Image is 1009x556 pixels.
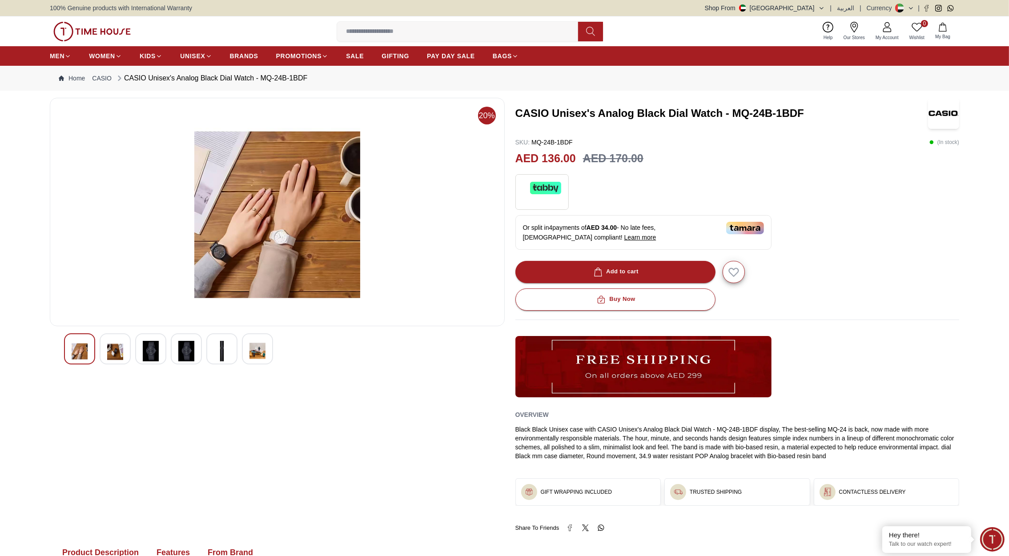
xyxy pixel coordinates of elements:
h3: AED 170.00 [583,150,643,167]
div: Hey there! [889,531,965,540]
span: 100% Genuine products with International Warranty [50,4,192,12]
a: PROMOTIONS [276,48,329,64]
a: WOMEN [89,48,122,64]
span: UNISEX [180,52,205,60]
span: 0 [921,20,928,27]
a: Help [818,20,838,43]
span: My Bag [932,33,954,40]
img: ... [823,488,832,496]
button: Shop From[GEOGRAPHIC_DATA] [705,4,825,12]
span: BRANDS [230,52,258,60]
span: Learn more [624,234,656,241]
a: 0Wishlist [904,20,930,43]
p: MQ-24B-1BDF [515,138,573,147]
img: ... [515,336,772,397]
span: GIFTING [382,52,409,60]
span: Share To Friends [515,524,559,532]
a: UNISEX [180,48,212,64]
span: AED 34.00 [587,224,617,231]
a: PAY DAY SALE [427,48,475,64]
img: CASIO Unisex's Analog Black Dial Watch - MQ-24B-1BDF [249,341,265,361]
div: CASIO Unisex's Analog Black Dial Watch - MQ-24B-1BDF [115,73,307,84]
span: SALE [346,52,364,60]
span: MEN [50,52,64,60]
button: My Bag [930,21,956,42]
a: Our Stores [838,20,870,43]
span: | [860,4,861,12]
img: CASIO Unisex's Analog Black Dial Watch - MQ-24B-1BDF [214,341,230,361]
p: Talk to our watch expert! [889,540,965,548]
a: KIDS [140,48,162,64]
img: United Arab Emirates [739,4,746,12]
nav: Breadcrumb [50,66,959,91]
div: Buy Now [595,294,635,304]
a: Facebook [923,5,930,12]
span: WOMEN [89,52,115,60]
a: GIFTING [382,48,409,64]
a: Instagram [935,5,942,12]
img: ... [525,488,534,496]
img: ... [53,22,131,41]
button: Add to cart [515,261,716,283]
img: Tamara [726,222,764,234]
h3: CASIO Unisex's Analog Black Dial Watch - MQ-24B-1BDF [515,106,922,120]
a: BAGS [493,48,519,64]
div: Add to cart [592,267,639,277]
a: CASIO [92,74,112,83]
img: CASIO Unisex's Analog Black Dial Watch - MQ-24B-1BDF [57,105,497,319]
span: KIDS [140,52,156,60]
a: Whatsapp [947,5,954,12]
span: PROMOTIONS [276,52,322,60]
img: CASIO Unisex's Analog Black Dial Watch - MQ-24B-1BDF [178,341,194,361]
div: Black Black Unisex case with CASIO Unisex's Analog Black Dial Watch - MQ-24B-1BDF display, The be... [515,425,960,460]
span: | [918,4,920,12]
img: CASIO Unisex's Analog Black Dial Watch - MQ-24B-1BDF [143,341,159,361]
h3: GIFT WRAPPING INCLUDED [541,488,612,496]
span: PAY DAY SALE [427,52,475,60]
button: Buy Now [515,288,716,311]
span: 20% [478,107,496,124]
div: Chat Widget [980,527,1005,552]
a: MEN [50,48,71,64]
h3: TRUSTED SHIPPING [690,488,742,496]
div: Or split in 4 payments of - No late fees, [DEMOGRAPHIC_DATA] compliant! [515,215,772,250]
span: Our Stores [840,34,868,41]
img: CASIO Unisex's Analog Black Dial Watch - MQ-24B-1BDF [107,341,123,361]
a: SALE [346,48,364,64]
a: Home [59,74,85,83]
h3: CONTACTLESS DELIVERY [839,488,906,496]
div: Currency [867,4,896,12]
span: SKU : [515,139,530,146]
span: My Account [872,34,902,41]
img: CASIO Unisex's Analog Black Dial Watch - MQ-24B-1BDF [72,341,88,361]
span: Wishlist [906,34,928,41]
button: العربية [837,4,854,12]
img: CASIO Unisex's Analog Black Dial Watch - MQ-24B-1BDF [928,98,959,129]
span: BAGS [493,52,512,60]
span: | [830,4,832,12]
p: ( In stock ) [929,138,959,147]
a: BRANDS [230,48,258,64]
h2: AED 136.00 [515,150,576,167]
img: ... [674,488,683,496]
span: Help [820,34,836,41]
h2: Overview [515,408,549,421]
